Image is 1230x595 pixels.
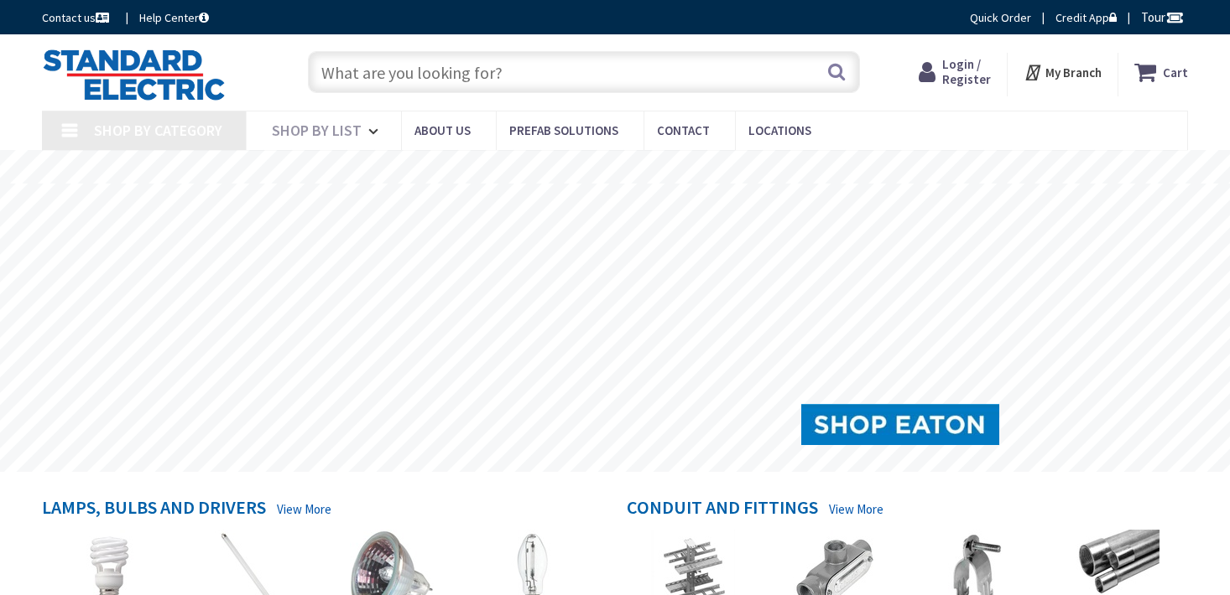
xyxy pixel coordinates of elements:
[42,497,266,521] h4: Lamps, Bulbs and Drivers
[1055,9,1117,26] a: Credit App
[970,9,1031,26] a: Quick Order
[942,56,991,87] span: Login / Register
[139,9,209,26] a: Help Center
[1163,57,1188,87] strong: Cart
[1141,9,1184,25] span: Tour
[829,500,883,518] a: View More
[351,159,882,178] rs-layer: Coronavirus: Our Commitment to Our Employees and Customers
[748,122,811,138] span: Locations
[94,121,222,140] span: Shop By Category
[1134,57,1188,87] a: Cart
[272,121,362,140] span: Shop By List
[42,49,226,101] img: Standard Electric
[308,51,860,93] input: What are you looking for?
[627,497,818,521] h4: Conduit and Fittings
[1045,65,1102,80] strong: My Branch
[919,57,991,87] a: Login / Register
[657,122,710,138] span: Contact
[1024,57,1102,87] div: My Branch
[277,500,331,518] a: View More
[42,9,112,26] a: Contact us
[509,122,618,138] span: Prefab Solutions
[414,122,471,138] span: About Us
